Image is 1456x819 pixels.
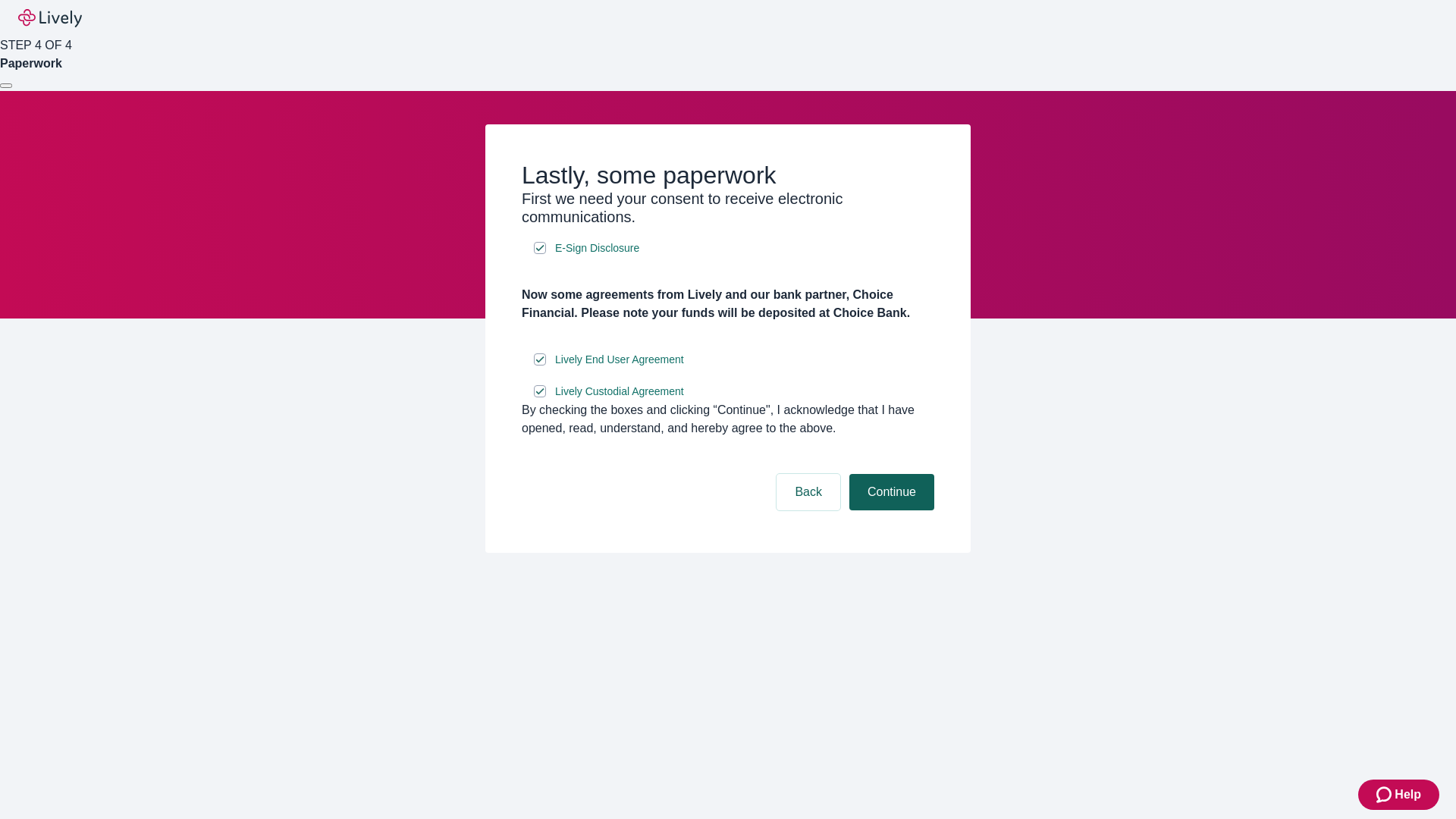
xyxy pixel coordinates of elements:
svg: Zendesk support icon [1376,786,1395,804]
a: e-sign disclosure document [552,239,642,258]
div: By checking the boxes and clicking “Continue", I acknowledge that I have opened, read, understand... [522,401,934,438]
span: Lively End User Agreement [555,352,684,368]
img: Lively [18,9,82,27]
h4: Now some agreements from Lively and our bank partner, Choice Financial. Please note your funds wi... [522,286,934,322]
button: Continue [849,474,934,510]
a: e-sign disclosure document [552,350,687,369]
button: Zendesk support iconHelp [1358,780,1439,810]
span: Help [1395,786,1421,804]
h3: First we need your consent to receive electronic communications. [522,190,934,226]
span: E-Sign Disclosure [555,240,639,256]
a: e-sign disclosure document [552,382,687,401]
button: Back [777,474,840,510]
span: Lively Custodial Agreement [555,384,684,400]
h2: Lastly, some paperwork [522,161,934,190]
